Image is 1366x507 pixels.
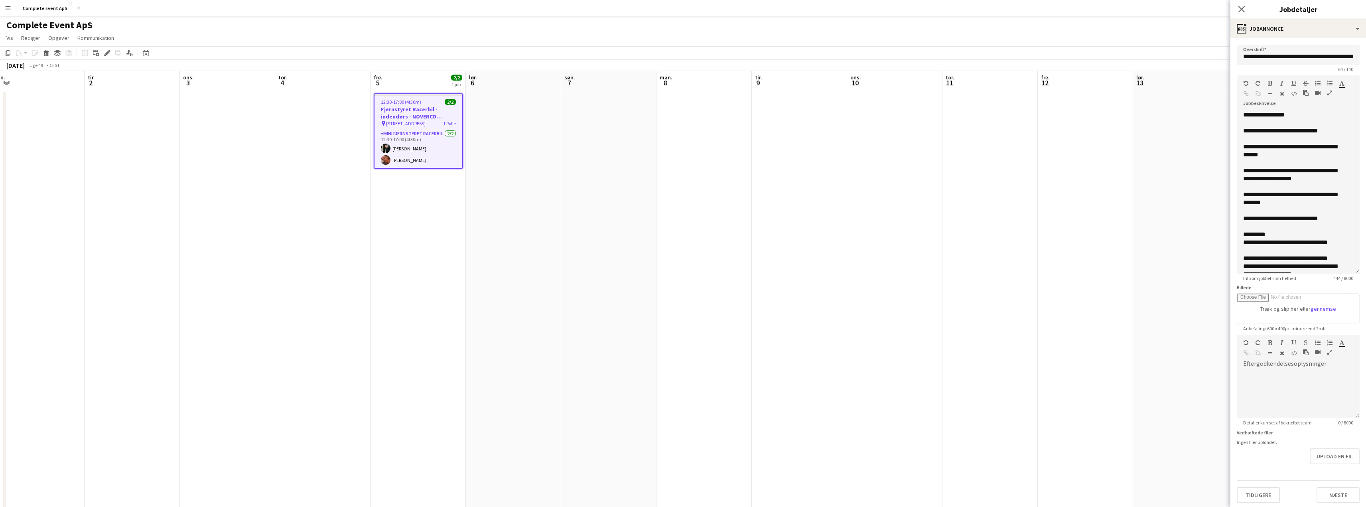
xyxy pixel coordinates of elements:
[1279,339,1285,346] button: Kursiv
[1040,78,1050,87] span: 12
[564,74,575,81] span: søn.
[375,106,462,120] h3: Fjernstyret Racerbil - indendørs - NOVENCO MARINE & OFFSHORE A/S
[944,78,954,87] span: 11
[658,78,672,87] span: 8
[1291,339,1297,346] button: Understregning
[16,0,74,16] button: Complete Event ApS
[445,99,456,105] span: 2/2
[1279,91,1285,97] button: Ryd formatering
[1237,439,1360,445] div: Ingen filer uploadet.
[1267,350,1273,356] button: Vandret linje
[754,78,762,87] span: 9
[1267,80,1273,87] button: Fed
[374,74,382,81] span: fre.
[18,33,43,43] a: Rediger
[1317,487,1360,503] button: Næste
[850,74,861,81] span: ons.
[1291,80,1297,87] button: Understregning
[1327,80,1332,87] button: Ordnet liste
[1135,78,1144,87] span: 13
[1255,80,1261,87] button: Gentag
[182,78,194,87] span: 3
[1327,339,1332,346] button: Ordnet liste
[1267,91,1273,97] button: Vandret linje
[451,75,462,81] span: 2/2
[1237,275,1303,281] span: Info om jobbet som helhed
[386,120,426,126] span: [STREET_ADDRESS]
[1303,339,1309,346] button: Gennemstreget
[48,34,69,41] span: Opgaver
[1237,430,1273,436] label: Vedhæftede filer
[74,33,117,43] a: Kommunikation
[1230,19,1366,38] div: Jobannonce
[1303,80,1309,87] button: Gennemstreget
[374,93,463,169] app-job-card: 12:30-17:00 (4t30m)2/2Fjernstyret Racerbil - indendørs - NOVENCO MARINE & OFFSHORE A/S [STREET_AD...
[1243,80,1249,87] button: Fortryd
[381,99,421,105] span: 12:30-17:00 (4t30m)
[1315,339,1321,346] button: Uordnet liste
[1291,350,1297,356] button: HTML-kode
[45,33,73,43] a: Opgaver
[946,74,954,81] span: tor.
[469,74,477,81] span: lør.
[1136,74,1144,81] span: lør.
[1327,275,1360,281] span: 444 / 8000
[1315,80,1321,87] button: Uordnet liste
[1279,80,1285,87] button: Kursiv
[1291,91,1297,97] button: HTML-kode
[375,129,462,168] app-card-role: Mini Fjernstyret Racerbil2/212:30-17:00 (4t30m)[PERSON_NAME][PERSON_NAME]
[468,78,477,87] span: 6
[6,61,25,69] div: [DATE]
[1339,80,1344,87] button: Tekstfarve
[183,74,194,81] span: ons.
[755,74,762,81] span: tir.
[1243,339,1249,346] button: Fortryd
[1327,90,1332,96] button: Fuld skærm
[21,34,40,41] span: Rediger
[1041,74,1050,81] span: fre.
[88,74,95,81] span: tir.
[660,74,672,81] span: man.
[49,62,60,68] div: CEST
[277,78,287,87] span: 4
[1315,90,1321,96] button: Indsæt video
[1230,4,1366,14] h3: Jobdetaljer
[1327,349,1332,355] button: Fuld skærm
[1255,339,1261,346] button: Gentag
[1303,90,1309,96] button: Sæt ind som almindelig tekst
[87,78,95,87] span: 2
[6,19,93,31] h1: Complete Event ApS
[1315,349,1321,355] button: Indsæt video
[1332,66,1360,72] span: 64 / 140
[278,74,287,81] span: tor.
[1237,420,1318,426] span: Detaljer kun set af bekræftet team
[77,34,114,41] span: Kommunikation
[1310,448,1360,464] button: Upload en fil
[849,78,861,87] span: 10
[1279,350,1285,356] button: Ryd formatering
[1237,326,1332,331] span: Anbefaling: 600 x 400px, mindre end 2mb
[1303,349,1309,355] button: Sæt ind som almindelig tekst
[1267,339,1273,346] button: Fed
[373,78,382,87] span: 5
[3,33,16,43] a: Vis
[1339,339,1344,346] button: Tekstfarve
[451,81,462,87] div: 1 job
[1237,487,1280,503] button: Tidligere
[1332,420,1360,426] span: 0 / 8000
[6,34,13,41] span: Vis
[26,62,46,68] span: Uge 49
[443,120,456,126] span: 1 Rolle
[563,78,575,87] span: 7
